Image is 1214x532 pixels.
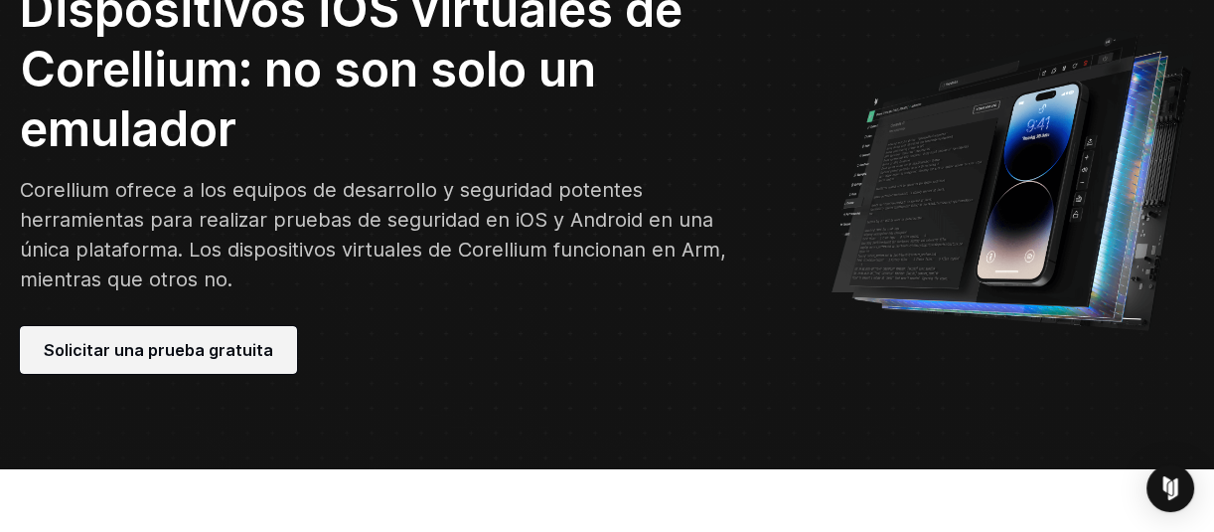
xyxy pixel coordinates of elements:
[1146,464,1194,512] div: Open Intercom Messenger
[44,340,273,360] font: Solicitar una prueba gratuita
[20,326,297,374] a: Solicitar una prueba gratuita
[20,178,726,291] font: Corellium ofrece a los equipos de desarrollo y seguridad potentes herramientas para realizar prue...
[830,23,1194,331] img: Interfaz de usuario de Corellium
